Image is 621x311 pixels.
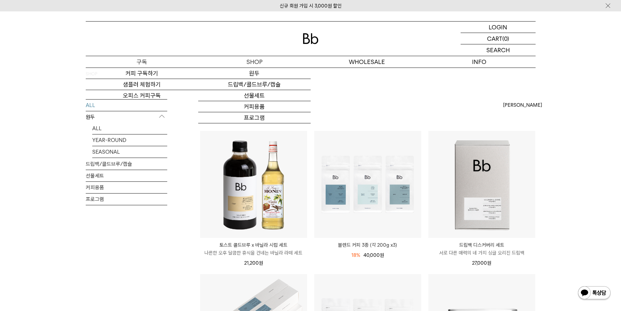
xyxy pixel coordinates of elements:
[200,131,307,238] img: 토스트 콜드브루 x 바닐라 시럽 세트
[92,134,167,146] a: YEAR-ROUND
[86,100,167,111] a: ALL
[86,56,198,68] a: 구독
[244,260,263,266] span: 21,200
[86,158,167,170] a: 드립백/콜드브루/캡슐
[487,33,502,44] p: CART
[86,182,167,193] a: 커피용품
[86,79,198,90] a: 샘플러 체험하기
[198,101,311,112] a: 커피용품
[428,241,535,249] p: 드립백 디스커버리 세트
[461,33,536,44] a: CART (0)
[503,101,542,109] span: [PERSON_NAME]
[486,44,510,56] p: SEARCH
[200,241,307,249] p: 토스트 콜드브루 x 바닐라 시럽 세트
[428,131,535,238] img: 드립백 디스커버리 세트
[489,22,507,33] p: LOGIN
[428,249,535,257] p: 서로 다른 매력의 네 가지 싱글 오리진 드립백
[311,56,423,68] p: WHOLESALE
[502,33,509,44] p: (0)
[428,241,535,257] a: 드립백 디스커버리 세트 서로 다른 매력의 네 가지 싱글 오리진 드립백
[259,260,263,266] span: 원
[200,249,307,257] p: 나른한 오후 달콤한 휴식을 건네는 바닐라 라떼 세트
[86,111,167,123] p: 원두
[314,131,421,238] img: 블렌드 커피 3종 (각 200g x3)
[461,22,536,33] a: LOGIN
[200,241,307,257] a: 토스트 콜드브루 x 바닐라 시럽 세트 나른한 오후 달콤한 휴식을 건네는 바닐라 라떼 세트
[198,68,311,79] a: 원두
[198,90,311,101] a: 선물세트
[198,79,311,90] a: 드립백/콜드브루/캡슐
[487,260,491,266] span: 원
[86,194,167,205] a: 프로그램
[363,252,384,258] span: 40,000
[86,68,198,79] a: 커피 구독하기
[280,3,342,9] a: 신규 회원 가입 시 3,000원 할인
[198,56,311,68] a: SHOP
[314,241,421,249] a: 블렌드 커피 3종 (각 200g x3)
[423,56,536,68] p: INFO
[92,146,167,158] a: SEASONAL
[86,170,167,181] a: 선물세트
[380,252,384,258] span: 원
[92,123,167,134] a: ALL
[351,251,360,259] div: 18%
[577,286,611,301] img: 카카오톡 채널 1:1 채팅 버튼
[86,90,198,101] a: 오피스 커피구독
[198,112,311,123] a: 프로그램
[472,260,491,266] span: 27,000
[303,33,318,44] img: 로고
